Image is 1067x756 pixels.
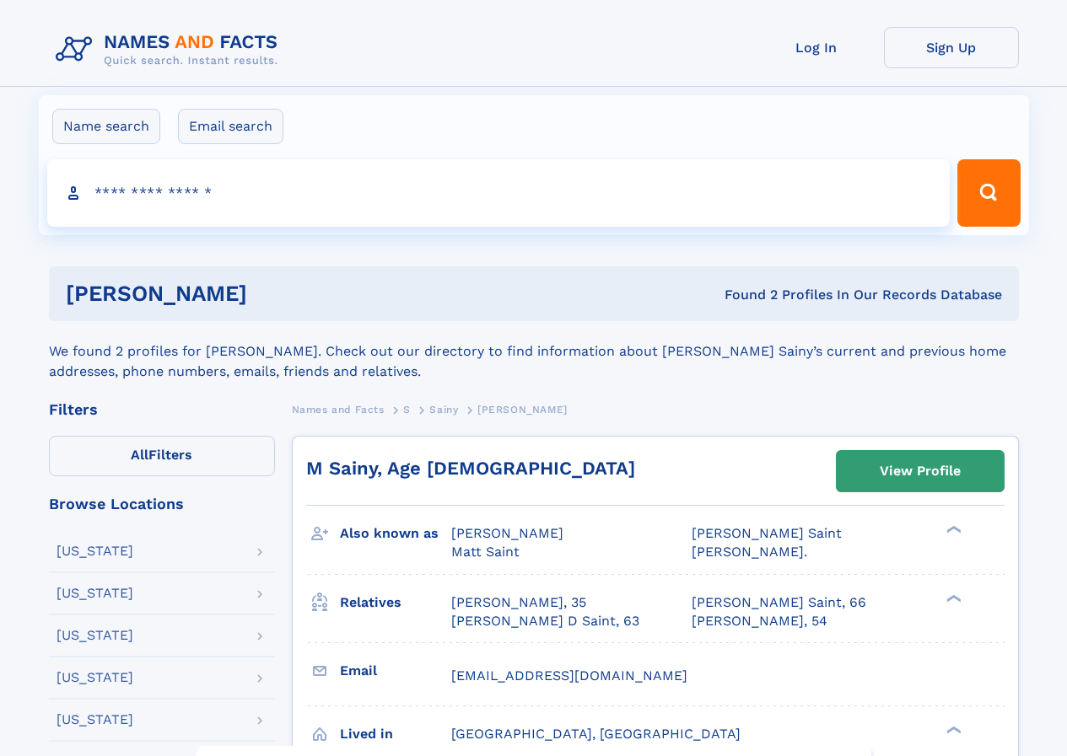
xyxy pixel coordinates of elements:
[477,404,568,416] span: [PERSON_NAME]
[692,612,827,630] a: [PERSON_NAME], 54
[451,668,687,684] span: [EMAIL_ADDRESS][DOMAIN_NAME]
[292,399,385,420] a: Names and Facts
[403,404,411,416] span: S
[49,496,275,512] div: Browse Locations
[340,588,451,617] h3: Relatives
[66,283,486,304] h1: [PERSON_NAME]
[429,399,458,420] a: Sainy
[880,452,961,491] div: View Profile
[131,447,148,463] span: All
[943,724,963,735] div: ❯
[692,593,866,612] a: [PERSON_NAME] Saint, 66
[943,592,963,603] div: ❯
[451,726,741,742] span: [GEOGRAPHIC_DATA], [GEOGRAPHIC_DATA]
[451,525,563,541] span: [PERSON_NAME]
[429,404,458,416] span: Sainy
[957,159,1020,227] button: Search Button
[692,525,842,541] span: [PERSON_NAME] Saint
[57,587,133,600] div: [US_STATE]
[47,159,951,227] input: search input
[49,321,1019,382] div: We found 2 profiles for [PERSON_NAME]. Check out our directory to find information about [PERSON_...
[837,451,1004,491] a: View Profile
[943,524,963,535] div: ❯
[178,109,283,144] label: Email search
[340,720,451,748] h3: Lived in
[486,286,1002,304] div: Found 2 Profiles In Our Records Database
[692,544,807,560] span: [PERSON_NAME].
[306,458,635,479] a: M Sainy, Age [DEMOGRAPHIC_DATA]
[57,671,133,684] div: [US_STATE]
[49,402,275,417] div: Filters
[49,27,292,72] img: Logo Names and Facts
[749,27,884,68] a: Log In
[340,657,451,685] h3: Email
[49,436,275,476] label: Filters
[52,109,160,144] label: Name search
[340,519,451,548] h3: Also known as
[451,544,520,560] span: Matt Saint
[57,629,133,642] div: [US_STATE]
[403,399,411,420] a: S
[451,593,586,612] a: [PERSON_NAME], 35
[884,27,1019,68] a: Sign Up
[57,713,133,727] div: [US_STATE]
[451,612,639,630] a: [PERSON_NAME] D Saint, 63
[57,544,133,558] div: [US_STATE]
